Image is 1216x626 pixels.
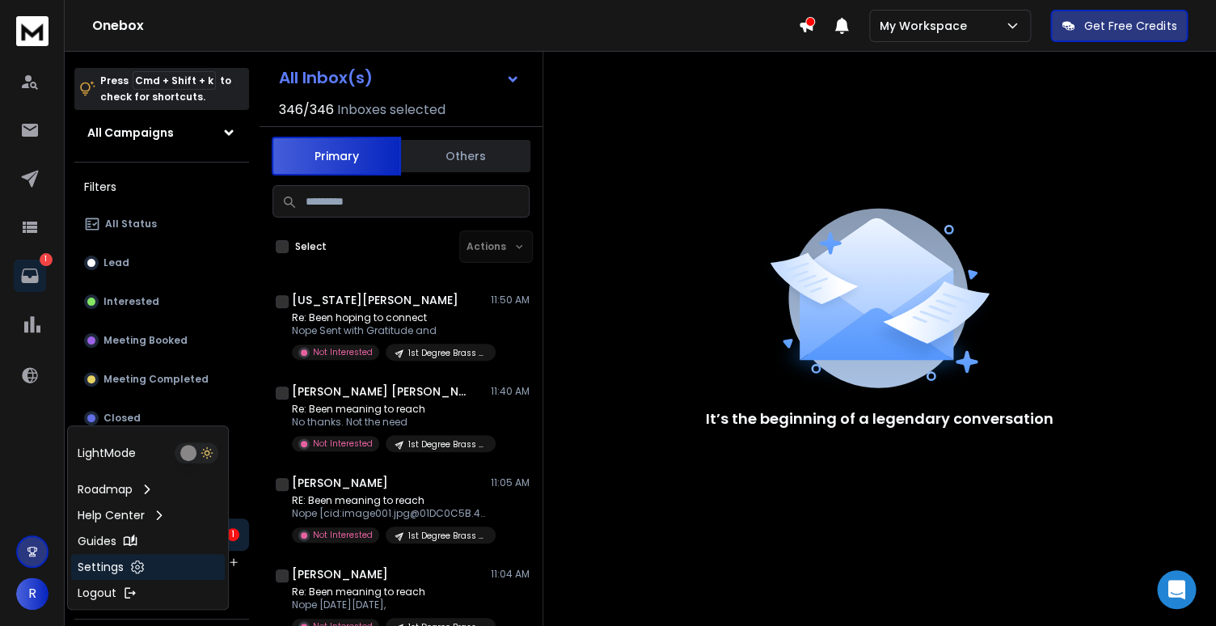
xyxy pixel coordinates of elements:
[103,334,188,347] p: Meeting Booked
[87,125,174,141] h1: All Campaigns
[100,73,231,105] p: Press to check for shortcuts.
[74,363,249,395] button: Meeting Completed
[401,138,530,174] button: Others
[313,438,373,450] p: Not Interested
[103,373,209,386] p: Meeting Completed
[292,494,486,507] p: RE: Been meaning to reach
[78,507,145,523] p: Help Center
[71,476,225,502] a: Roadmap
[337,100,445,120] h3: Inboxes selected
[226,528,239,541] div: 1
[78,481,133,497] p: Roadmap
[408,530,486,542] p: 1st Degree Brass ([PERSON_NAME])
[1157,570,1196,609] div: Open Intercom Messenger
[16,16,49,46] img: logo
[103,412,141,425] p: Closed
[74,247,249,279] button: Lead
[279,70,373,86] h1: All Inbox(s)
[1050,10,1188,42] button: Get Free Credits
[292,292,458,308] h1: [US_STATE][PERSON_NAME]
[74,208,249,240] button: All Status
[105,218,157,231] p: All Status
[78,533,116,549] p: Guides
[272,137,401,176] button: Primary
[74,324,249,357] button: Meeting Booked
[292,383,470,400] h1: [PERSON_NAME] [PERSON_NAME]
[266,61,533,94] button: All Inbox(s)
[133,71,216,90] span: Cmd + Shift + k
[103,295,159,308] p: Interested
[313,346,373,358] p: Not Interested
[292,599,486,611] p: Nope [DATE][DATE],
[78,585,116,601] p: Logout
[292,586,486,599] p: Re: Been meaning to reach
[880,18,973,34] p: My Workspace
[1084,18,1176,34] p: Get Free Credits
[14,260,46,292] a: 1
[16,577,49,610] button: R
[78,559,124,575] p: Settings
[292,475,388,491] h1: [PERSON_NAME]
[292,507,486,520] p: Nope [cid:image001.jpg@01DC0C5B.4B275B60] [facebook] [twitter] [linkedin] [instagram]
[71,502,225,528] a: Help Center
[313,529,373,541] p: Not Interested
[74,286,249,318] button: Interested
[74,176,249,198] h3: Filters
[92,16,798,36] h1: Onebox
[292,403,486,416] p: Re: Been meaning to reach
[71,528,225,554] a: Guides
[292,324,486,337] p: Nope Sent with Gratitude and
[292,416,486,429] p: No thanks. Not the need
[103,256,129,269] p: Lead
[408,347,486,359] p: 1st Degree Brass ([PERSON_NAME])
[71,554,225,580] a: Settings
[491,385,530,398] p: 11:40 AM
[408,438,486,450] p: 1st Degree Brass ([PERSON_NAME])
[78,445,136,461] p: Light Mode
[74,116,249,149] button: All Campaigns
[491,476,530,489] p: 11:05 AM
[491,568,530,581] p: 11:04 AM
[279,100,334,120] span: 346 / 346
[491,294,530,307] p: 11:50 AM
[706,408,1053,430] p: It’s the beginning of a legendary conversation
[40,253,53,266] p: 1
[292,566,388,582] h1: [PERSON_NAME]
[295,240,327,253] label: Select
[74,402,249,434] button: Closed
[292,311,486,324] p: Re: Been hoping to connect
